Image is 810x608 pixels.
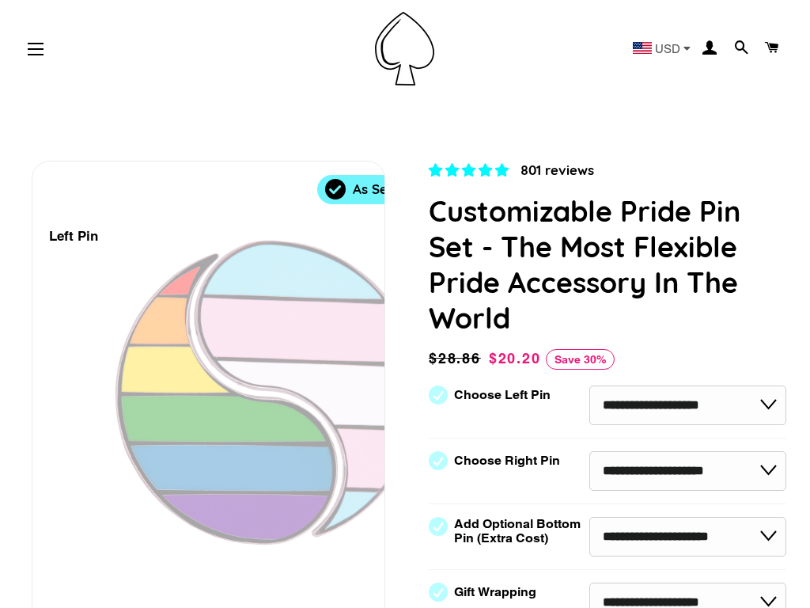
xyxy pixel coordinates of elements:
[375,12,434,85] img: Pin-Ace
[454,585,536,599] label: Gift Wrapping
[520,161,594,178] span: 801 reviews
[429,162,513,178] span: 4.83 stars
[546,349,615,370] span: Save 30%
[454,388,551,402] label: Choose Left Pin
[429,348,485,370] span: $28.86
[489,350,541,367] span: $20.20
[429,193,786,336] h1: Customizable Pride Pin Set - The Most Flexible Pride Accessory In The World
[454,517,587,545] label: Add Optional Bottom Pin (Extra Cost)
[454,454,560,468] label: Choose Right Pin
[655,43,680,55] span: USD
